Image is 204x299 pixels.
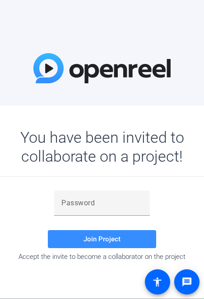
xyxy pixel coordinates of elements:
[83,235,121,243] span: Join Project
[61,198,143,208] input: Password
[48,230,156,248] button: Join Project
[33,53,171,83] img: OpenReel Logo
[152,276,163,287] mat-icon: accessibility
[181,276,192,287] mat-icon: message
